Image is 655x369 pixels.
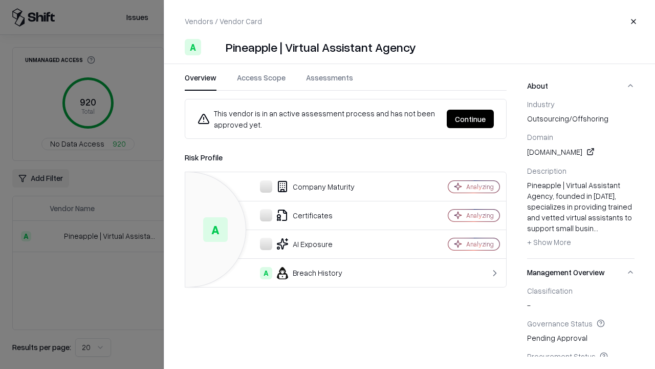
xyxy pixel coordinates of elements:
div: About [527,99,635,258]
button: + Show More [527,234,571,250]
div: A [203,217,228,242]
span: + Show More [527,237,571,247]
div: Analyzing [466,211,494,220]
div: Classification [527,286,635,295]
span: outsourcing/offshoring [527,113,635,124]
div: Procurement Status [527,352,635,361]
button: Management Overview [527,259,635,286]
div: Analyzing [466,182,494,191]
div: Breach History [193,267,412,279]
p: Vendors / Vendor Card [185,16,262,27]
div: Industry [527,99,635,109]
button: About [527,72,635,99]
div: Risk Profile [185,151,507,163]
div: AI Exposure [193,238,412,250]
div: Certificates [193,209,412,221]
div: Description [527,166,635,175]
div: Pending Approval [527,319,635,343]
button: Access Scope [237,72,286,91]
span: ... [594,223,598,233]
div: [DOMAIN_NAME] [527,146,635,158]
div: A [260,267,272,279]
img: Pineapple | Virtual Assistant Agency [205,39,222,55]
div: Pineapple | Virtual Assistant Agency [226,39,416,55]
div: Pineapple | Virtual Assistant Agency, founded in [DATE], specializes in providing trained and vet... [527,180,635,251]
div: Governance Status [527,319,635,328]
div: Domain [527,132,635,141]
div: A [185,39,201,55]
div: This vendor is in an active assessment process and has not been approved yet. [198,108,439,130]
button: Overview [185,72,216,91]
div: Analyzing [466,240,494,249]
div: Company Maturity [193,180,412,193]
div: - [527,286,635,311]
button: Continue [447,110,494,128]
button: Assessments [306,72,353,91]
